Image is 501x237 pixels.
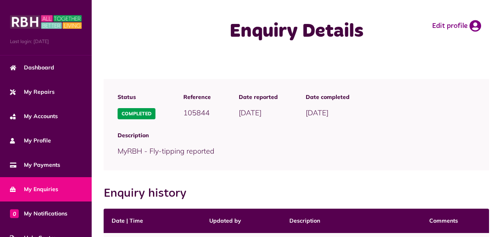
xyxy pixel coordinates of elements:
span: My Payments [10,161,60,169]
span: 105844 [183,108,210,117]
span: [DATE] [306,108,328,117]
span: My Profile [10,136,51,145]
span: My Notifications [10,209,67,218]
span: My Enquiries [10,185,58,194]
th: Comments [421,209,489,233]
span: Completed [118,108,155,119]
span: Status [118,93,155,101]
span: Reference [183,93,211,101]
th: Description [281,209,421,233]
span: Dashboard [10,63,54,72]
img: MyRBH [10,14,82,30]
span: My Accounts [10,112,58,120]
span: MyRBH - Fly-tipping reported [118,146,214,156]
span: Description [118,131,475,140]
span: My Repairs [10,88,55,96]
a: Edit profile [432,20,481,32]
span: Date reported [239,93,278,101]
th: Updated by [201,209,281,233]
h1: Enquiry Details [202,20,391,43]
span: Date completed [306,93,350,101]
h2: Enquiry history [104,186,195,201]
th: Date | Time [104,209,201,233]
span: 0 [10,209,19,218]
span: [DATE] [239,108,261,117]
span: Last login: [DATE] [10,38,82,45]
